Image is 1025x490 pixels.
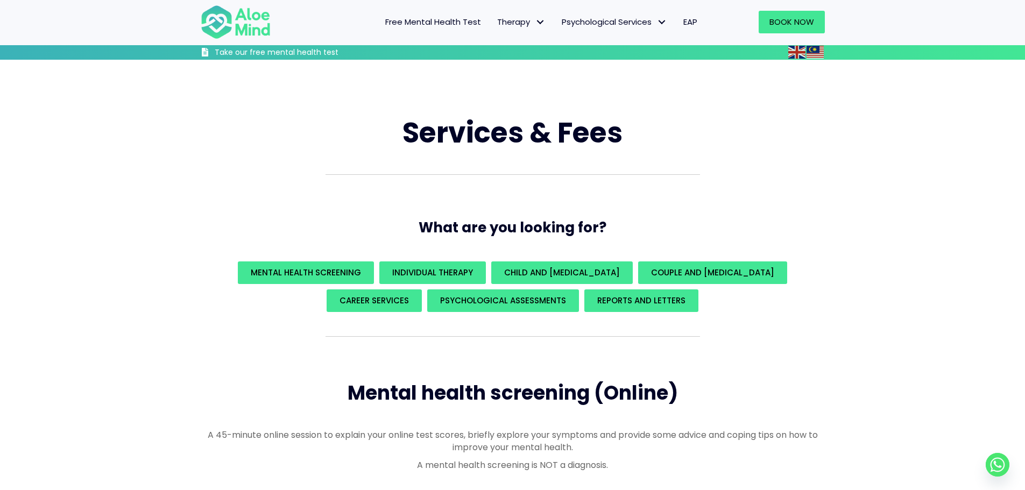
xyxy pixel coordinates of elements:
span: Therapy: submenu [533,15,548,30]
span: REPORTS AND LETTERS [597,295,685,306]
a: Take our free mental health test [201,47,396,60]
a: EAP [675,11,705,33]
nav: Menu [285,11,705,33]
span: Therapy [497,16,546,27]
a: Psychological ServicesPsychological Services: submenu [554,11,675,33]
a: Psychological assessments [427,289,579,312]
span: Book Now [769,16,814,27]
a: Career Services [327,289,422,312]
h3: Take our free mental health test [215,47,396,58]
span: EAP [683,16,697,27]
span: Couple and [MEDICAL_DATA] [651,267,774,278]
a: Child and [MEDICAL_DATA] [491,261,633,284]
a: Malay [807,46,825,58]
span: Mental health screening (Online) [348,379,678,407]
span: What are you looking for? [419,218,606,237]
span: Career Services [340,295,409,306]
span: Psychological Services: submenu [654,15,670,30]
a: English [788,46,807,58]
p: A 45-minute online session to explain your online test scores, briefly explore your symptoms and ... [201,429,825,453]
img: Aloe mind Logo [201,4,271,40]
span: Services & Fees [402,113,623,152]
span: Psychological Services [562,16,667,27]
img: en [788,46,805,59]
span: Child and [MEDICAL_DATA] [504,267,620,278]
img: ms [807,46,824,59]
a: Mental Health Screening [238,261,374,284]
a: Couple and [MEDICAL_DATA] [638,261,787,284]
a: TherapyTherapy: submenu [489,11,554,33]
a: Book Now [759,11,825,33]
a: REPORTS AND LETTERS [584,289,698,312]
a: Whatsapp [986,453,1009,477]
div: What are you looking for? [201,259,825,315]
span: Psychological assessments [440,295,566,306]
p: A mental health screening is NOT a diagnosis. [201,459,825,471]
span: Individual Therapy [392,267,473,278]
span: Free Mental Health Test [385,16,481,27]
a: Individual Therapy [379,261,486,284]
span: Mental Health Screening [251,267,361,278]
a: Free Mental Health Test [377,11,489,33]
